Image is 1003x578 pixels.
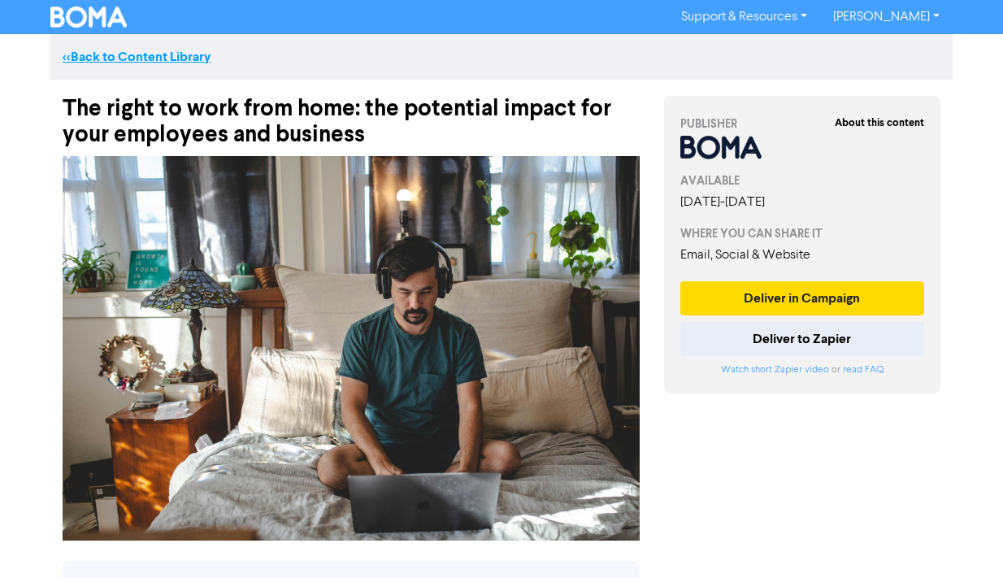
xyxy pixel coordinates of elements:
[680,246,924,265] div: Email, Social & Website
[680,193,924,212] div: [DATE] - [DATE]
[680,225,924,242] div: WHERE YOU CAN SHARE IT
[843,365,884,375] a: read FAQ
[820,4,953,30] a: [PERSON_NAME]
[680,115,924,133] div: PUBLISHER
[680,363,924,377] div: or
[50,7,127,28] img: BOMA Logo
[680,281,924,315] button: Deliver in Campaign
[680,172,924,189] div: AVAILABLE
[721,365,829,375] a: Watch short Zapier video
[63,80,640,148] div: The right to work from home: the potential impact for your employees and business
[922,500,1003,578] iframe: Chat Widget
[835,116,924,129] strong: About this content
[680,322,924,356] button: Deliver to Zapier
[63,49,211,65] a: <<Back to Content Library
[668,4,820,30] a: Support & Resources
